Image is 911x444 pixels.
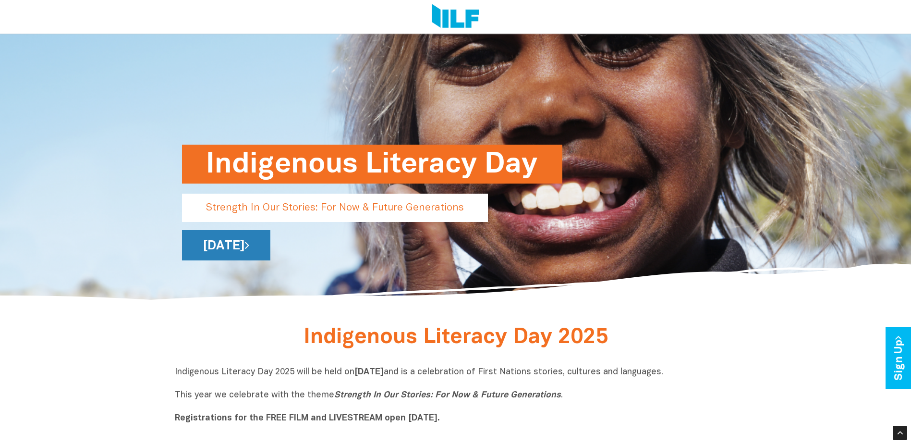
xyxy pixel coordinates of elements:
[893,426,907,440] div: Scroll Back to Top
[304,328,608,347] span: Indigenous Literacy Day 2025
[182,194,488,222] p: Strength In Our Stories: For Now & Future Generations
[206,145,538,184] h1: Indigenous Literacy Day
[354,368,384,376] b: [DATE]
[175,367,737,424] p: Indigenous Literacy Day 2025 will be held on and is a celebration of First Nations stories, cultu...
[432,4,479,30] img: Logo
[182,230,270,260] a: [DATE]
[175,414,440,422] b: Registrations for the FREE FILM and LIVESTREAM open [DATE].
[334,391,561,399] i: Strength In Our Stories: For Now & Future Generations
